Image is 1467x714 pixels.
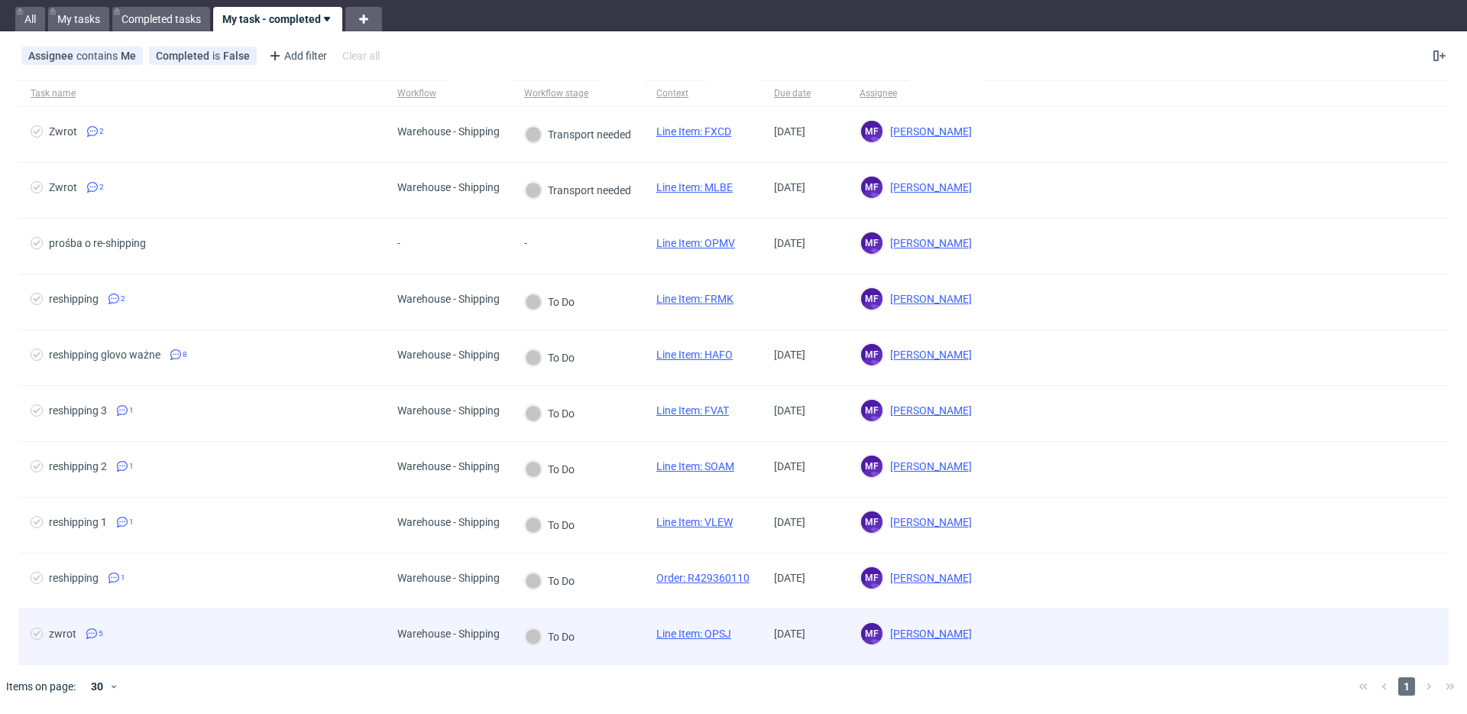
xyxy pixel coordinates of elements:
[49,349,160,361] div: reshipping glovo ważne
[397,125,500,138] div: Warehouse - Shipping
[525,517,575,534] div: To Do
[656,516,733,528] a: Line Item: VLEW
[397,87,436,99] div: Workflow
[861,511,882,533] figcaption: MF
[397,349,500,361] div: Warehouse - Shipping
[397,516,500,528] div: Warehouse - Shipping
[774,349,805,361] span: [DATE]
[656,125,731,138] a: Line Item: FXCD
[99,125,104,138] span: 2
[884,404,972,417] span: [PERSON_NAME]
[774,125,805,138] span: [DATE]
[656,87,693,99] div: Context
[884,460,972,472] span: [PERSON_NAME]
[99,181,104,193] span: 2
[774,460,805,472] span: [DATE]
[884,572,972,584] span: [PERSON_NAME]
[656,628,731,640] a: Line Item: QPSJ
[861,456,882,477] figcaption: MF
[525,126,631,143] div: Transport needed
[121,293,125,305] span: 2
[656,293,733,305] a: Line Item: FRMK
[129,460,134,472] span: 1
[49,572,99,584] div: reshipping
[861,567,882,589] figcaption: MF
[774,572,805,584] span: [DATE]
[397,572,500,584] div: Warehouse - Shipping
[223,50,250,62] div: False
[884,628,972,640] span: [PERSON_NAME]
[49,404,107,417] div: reshipping 3
[397,293,500,305] div: Warehouse - Shipping
[656,349,733,361] a: Line Item: HAFO
[884,125,972,138] span: [PERSON_NAME]
[884,349,972,361] span: [PERSON_NAME]
[31,87,373,100] span: Task name
[397,181,500,193] div: Warehouse - Shipping
[397,628,500,640] div: Warehouse - Shipping
[861,177,882,198] figcaption: MF
[524,87,588,99] div: Workflow stage
[49,293,99,305] div: reshipping
[861,232,882,254] figcaption: MF
[656,237,735,249] a: Line Item: OPMV
[774,628,805,640] span: [DATE]
[212,50,223,62] span: is
[525,573,575,589] div: To Do
[263,44,330,68] div: Add filter
[525,405,575,422] div: To Do
[525,349,575,366] div: To Do
[774,87,835,100] span: Due date
[6,679,76,694] span: Items on page:
[49,628,76,640] div: zwrot
[656,460,734,472] a: Line Item: SOAM
[525,182,631,199] div: Transport needed
[656,404,729,417] a: Line Item: FVAT
[884,516,972,528] span: [PERSON_NAME]
[860,87,897,99] div: Assignee
[774,237,805,249] span: [DATE]
[28,50,76,62] span: Assignee
[525,294,575,310] div: To Do
[397,460,500,472] div: Warehouse - Shipping
[48,7,109,31] a: My tasks
[884,293,972,305] span: [PERSON_NAME]
[339,45,383,67] div: Clear all
[129,404,134,417] span: 1
[49,516,107,528] div: reshipping 1
[884,181,972,193] span: [PERSON_NAME]
[861,400,882,421] figcaption: MF
[884,237,972,249] span: [PERSON_NAME]
[82,676,109,697] div: 30
[524,237,561,249] div: -
[213,7,342,31] a: My task - completed
[525,461,575,478] div: To Do
[121,572,125,584] span: 1
[49,460,107,472] div: reshipping 2
[861,288,882,310] figcaption: MF
[861,121,882,142] figcaption: MF
[656,181,733,193] a: Line Item: MLBE
[397,237,434,249] div: -
[121,50,136,62] div: Me
[656,572,750,584] a: Order: R429360110
[99,628,103,640] span: 5
[49,237,146,249] div: prośba o re-shipping
[129,516,134,528] span: 1
[861,623,882,644] figcaption: MF
[49,181,77,193] div: Zwrot
[397,404,500,417] div: Warehouse - Shipping
[861,344,882,365] figcaption: MF
[156,50,212,62] span: Completed
[774,404,805,417] span: [DATE]
[49,125,77,138] div: Zwrot
[183,349,187,361] span: 8
[774,181,805,193] span: [DATE]
[525,628,575,645] div: To Do
[112,7,210,31] a: Completed tasks
[76,50,121,62] span: contains
[774,516,805,528] span: [DATE]
[1398,677,1415,696] span: 1
[15,7,45,31] a: All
